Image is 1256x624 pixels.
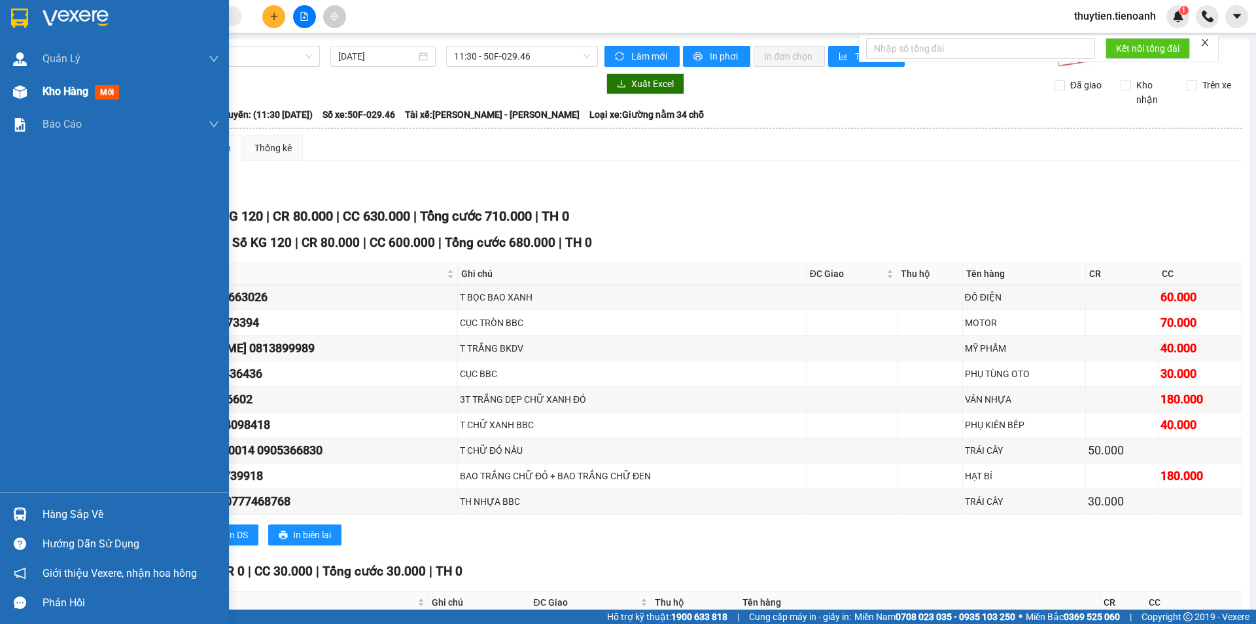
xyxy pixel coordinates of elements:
button: aim [323,5,346,28]
span: CR 80.000 [302,235,360,250]
span: Số xe: 50F-029.46 [323,107,395,122]
div: 70.000 [1160,314,1240,332]
span: | [266,208,270,224]
span: TH 0 [565,235,592,250]
span: printer [693,52,705,62]
span: Hỗ trợ kỹ thuật: [607,610,727,624]
span: Giới thiệu Vexere, nhận hoa hồng [43,565,197,581]
span: Tài xế: [PERSON_NAME] - [PERSON_NAME] [405,107,580,122]
div: VÁN NHỰA [965,392,1084,407]
div: TRÁI CÂY [965,443,1084,458]
div: A Hội 0949820014 0905366830 [157,441,455,460]
span: Chuyến: (11:30 [DATE]) [217,107,313,122]
img: phone-icon [1202,10,1213,22]
span: | [363,235,366,250]
img: warehouse-icon [13,52,27,66]
div: CỤC TRÒN BBC [460,316,804,330]
span: Miền Bắc [1026,610,1120,624]
span: | [295,235,298,250]
strong: 0369 525 060 [1064,612,1120,622]
th: Ghi chú [458,263,807,285]
span: TH 0 [436,564,462,579]
button: plus [262,5,285,28]
th: Tên hàng [739,592,1101,614]
span: CR 0 [218,564,245,579]
span: CR 80.000 [273,208,333,224]
span: Báo cáo [43,116,82,132]
div: CỤC BBC [460,367,804,381]
span: download [617,79,626,90]
button: syncLàm mới [604,46,680,67]
span: | [737,610,739,624]
span: Số KG 120 [232,235,292,250]
div: Phản hồi [43,593,219,613]
th: CR [1086,263,1158,285]
span: Kho nhận [1131,78,1177,107]
span: | [438,235,442,250]
div: T CHỮ ĐỎ NÂU [460,443,804,458]
span: Người nhận [169,595,415,610]
div: 40.000 [1160,339,1240,358]
span: Xuất Excel [631,77,674,91]
img: solution-icon [13,118,27,132]
img: logo-vxr [11,9,28,28]
strong: 0708 023 035 - 0935 103 250 [896,612,1015,622]
div: MỸ PHẨM [965,341,1084,356]
span: aim [330,12,339,21]
span: question-circle [14,538,26,550]
th: CC [1159,263,1242,285]
span: Tổng cước 710.000 [420,208,532,224]
span: | [429,564,432,579]
span: close [1200,38,1210,47]
button: In đơn chọn [754,46,825,67]
span: | [248,564,251,579]
span: Làm mới [631,49,669,64]
div: 3T TRẮNG DẸP CHỮ XANH ĐỎ [460,392,804,407]
div: Hàng sắp về [43,505,219,524]
div: Thống kê [254,141,292,155]
span: caret-down [1231,10,1243,22]
th: Thu hộ [898,263,963,285]
div: 180.000 [1160,390,1240,409]
span: Loại xe: Giường nằm 34 chỗ [589,107,704,122]
span: Đã giao [1065,78,1107,92]
div: MOTOR [965,316,1084,330]
div: PHỤ TÙNG OTO [965,367,1084,381]
span: Tổng cước 30.000 [323,564,426,579]
th: CR [1100,592,1145,614]
span: | [336,208,340,224]
input: 14/10/2025 [338,49,416,64]
span: ⚪️ [1019,614,1022,619]
strong: 1900 633 818 [671,612,727,622]
span: | [535,208,538,224]
span: printer [279,530,288,541]
span: Tổng cước 680.000 [445,235,555,250]
div: 180.000 [1160,467,1240,485]
span: Số KG 120 [202,208,263,224]
div: T TRẮNG BKDV [460,341,804,356]
span: Trên xe [1197,78,1236,92]
sup: 1 [1179,6,1189,15]
span: Kết nối tổng đài [1116,41,1179,56]
div: C Nhung 0914098418 [157,416,455,434]
img: warehouse-icon [13,507,27,521]
span: sync [615,52,626,62]
span: Người nhận [158,266,444,281]
div: 40.000 [1160,416,1240,434]
div: 50.000 [1088,441,1155,460]
div: TH NHỰA BBC [460,494,804,509]
span: TH 0 [542,208,569,224]
div: 60.000 [1160,288,1240,306]
span: down [209,54,219,64]
span: 11:30 - 50F-029.46 [454,46,590,66]
div: 30.000 [1160,365,1240,383]
span: thuytien.tienoanh [1064,8,1166,24]
div: A Tiến 0901373394 [157,314,455,332]
th: Thu hộ [652,592,739,614]
div: HT DAK LAK 0777468768 [157,492,455,511]
span: In phơi [710,49,740,64]
th: Tên hàng [963,263,1087,285]
div: C Trâm 0979739918 [157,467,455,485]
div: 30.000 [1088,492,1155,511]
span: CC 630.000 [343,208,410,224]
